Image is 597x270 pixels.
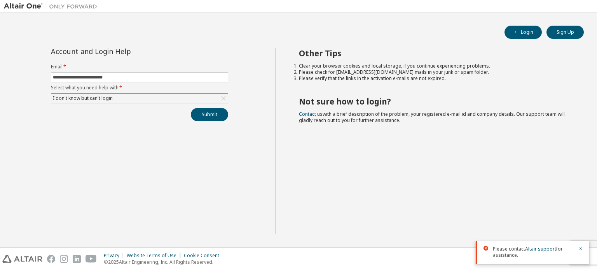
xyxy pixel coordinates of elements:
div: I don't know but can't login [51,94,228,103]
li: Clear your browser cookies and local storage, if you continue experiencing problems. [299,63,570,69]
div: Account and Login Help [51,48,193,54]
div: Website Terms of Use [127,253,184,259]
button: Submit [191,108,228,121]
div: Privacy [104,253,127,259]
span: Please contact for assistance. [493,246,574,258]
img: instagram.svg [60,255,68,263]
a: Altair support [525,246,556,252]
label: Email [51,64,228,70]
p: © 2025 Altair Engineering, Inc. All Rights Reserved. [104,259,224,265]
img: linkedin.svg [73,255,81,263]
img: altair_logo.svg [2,255,42,263]
h2: Not sure how to login? [299,96,570,106]
span: with a brief description of the problem, your registered e-mail id and company details. Our suppo... [299,111,565,124]
div: Cookie Consent [184,253,224,259]
img: youtube.svg [86,255,97,263]
img: Altair One [4,2,101,10]
li: Please check for [EMAIL_ADDRESS][DOMAIN_NAME] mails in your junk or spam folder. [299,69,570,75]
a: Contact us [299,111,323,117]
button: Login [504,26,542,39]
img: facebook.svg [47,255,55,263]
div: I don't know but can't login [52,94,114,103]
h2: Other Tips [299,48,570,58]
label: Select what you need help with [51,85,228,91]
li: Please verify that the links in the activation e-mails are not expired. [299,75,570,82]
button: Sign Up [546,26,584,39]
